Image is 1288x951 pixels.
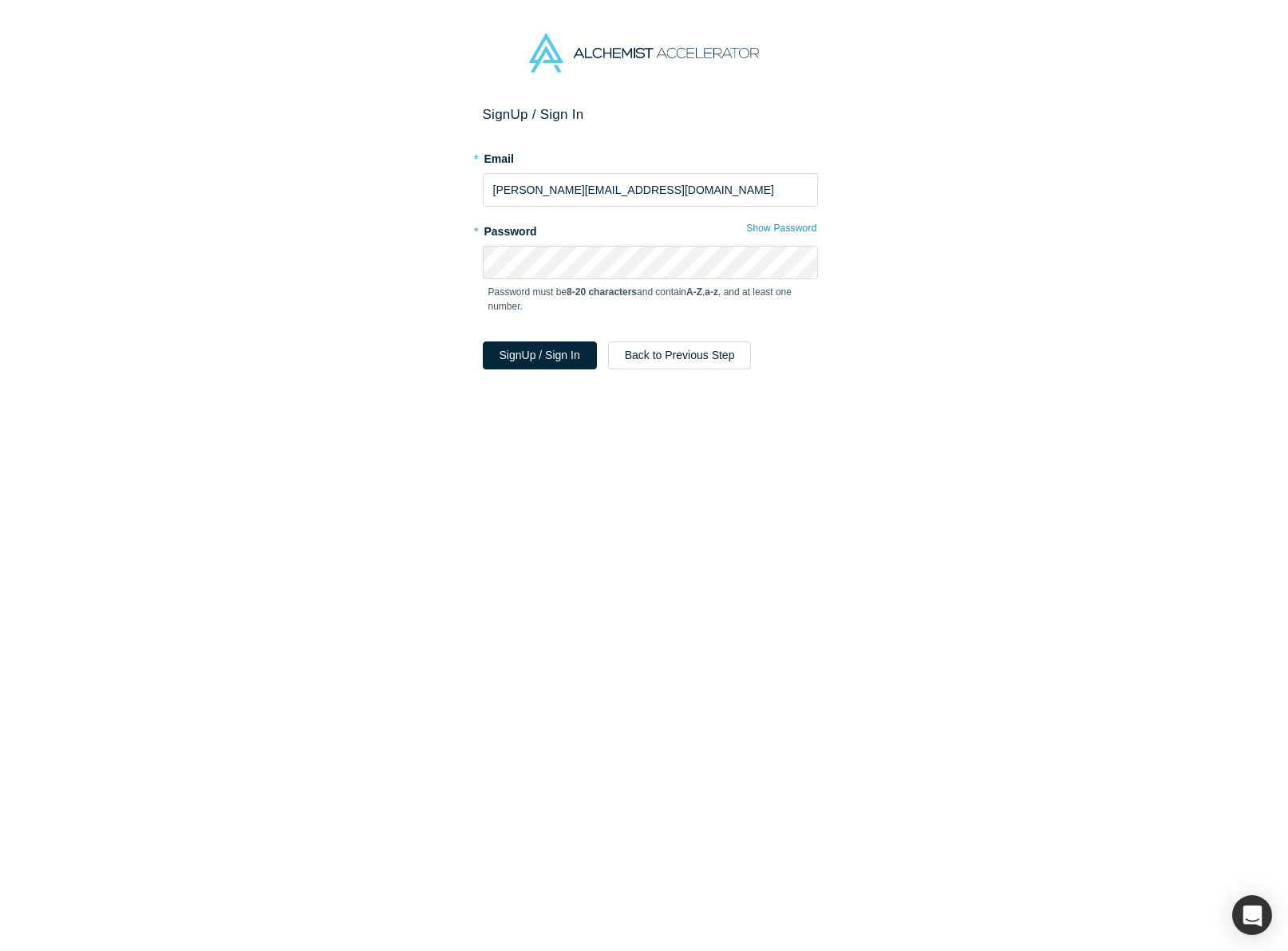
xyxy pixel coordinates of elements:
button: Show Password [745,218,817,239]
button: SignUp / Sign In [483,341,597,369]
label: Password [483,218,818,240]
strong: A-Z [686,286,702,298]
strong: 8-20 characters [567,286,637,298]
p: Password must be and contain , , and at least one number. [488,285,812,314]
img: Alchemist Accelerator Logo [529,34,759,73]
strong: a-z [705,286,718,298]
label: Email [483,145,818,168]
button: Back to Previous Step [608,341,752,369]
h2: Sign Up / Sign In [483,106,818,123]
